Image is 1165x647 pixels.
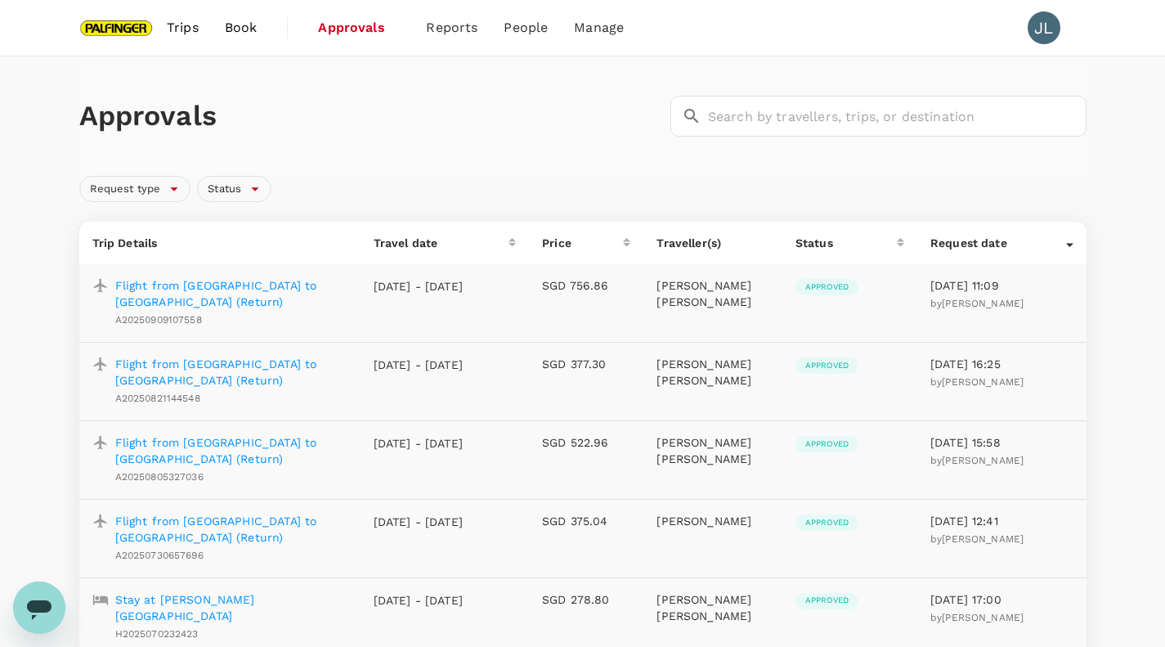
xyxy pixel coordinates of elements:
p: [PERSON_NAME] [656,513,768,529]
p: [DATE] - [DATE] [374,514,464,530]
input: Search by travellers, trips, or destination [708,96,1087,137]
span: by [930,533,1024,545]
span: Approved [795,517,858,528]
a: Flight from [GEOGRAPHIC_DATA] to [GEOGRAPHIC_DATA] (Return) [115,356,347,389]
p: SGD 375.04 [542,513,630,529]
p: [DATE] 16:25 [930,356,1073,372]
span: by [930,376,1024,388]
p: SGD 522.96 [542,434,630,451]
span: A20250909107558 [115,314,202,326]
span: A20250805327036 [115,471,204,483]
div: Request type [79,176,191,202]
p: [PERSON_NAME] [PERSON_NAME] [656,591,768,624]
span: [PERSON_NAME] [942,612,1024,623]
p: [DATE] 12:41 [930,513,1073,529]
div: Price [542,235,623,251]
p: [PERSON_NAME] [PERSON_NAME] [656,277,768,310]
span: [PERSON_NAME] [942,376,1024,388]
p: Traveller(s) [656,235,768,251]
h1: Approvals [79,99,664,133]
span: A20250730657696 [115,550,204,561]
a: Flight from [GEOGRAPHIC_DATA] to [GEOGRAPHIC_DATA] (Return) [115,277,347,310]
div: Status [795,235,897,251]
p: SGD 278.80 [542,591,630,608]
span: Approved [795,281,858,293]
span: People [504,18,548,38]
p: [DATE] 15:58 [930,434,1073,451]
iframe: Button to launch messaging window [13,582,65,634]
a: Flight from [GEOGRAPHIC_DATA] to [GEOGRAPHIC_DATA] (Return) [115,513,347,546]
span: Trips [167,18,199,38]
span: H2025070232423 [115,628,199,640]
div: Status [197,176,271,202]
span: Book [225,18,258,38]
span: Status [198,182,251,197]
span: A20250821144548 [115,393,200,404]
p: [DATE] - [DATE] [374,592,464,609]
span: Approved [795,438,858,450]
div: JL [1028,11,1060,44]
span: Approved [795,360,858,371]
span: Request type [80,182,171,197]
p: [PERSON_NAME] [PERSON_NAME] [656,356,768,389]
p: SGD 377.30 [542,356,630,372]
span: Approvals [318,18,400,38]
span: Reports [426,18,477,38]
div: Travel date [374,235,509,251]
div: Request date [930,235,1066,251]
p: [DATE] 17:00 [930,591,1073,608]
p: [DATE] - [DATE] [374,435,464,452]
span: by [930,298,1024,309]
a: Stay at [PERSON_NAME][GEOGRAPHIC_DATA] [115,591,347,624]
span: Approved [795,595,858,606]
p: [DATE] - [DATE] [374,278,464,294]
a: Flight from [GEOGRAPHIC_DATA] to [GEOGRAPHIC_DATA] (Return) [115,434,347,467]
p: [DATE] - [DATE] [374,357,464,373]
span: Manage [574,18,624,38]
p: SGD 756.86 [542,277,630,294]
p: [DATE] 11:09 [930,277,1073,294]
span: [PERSON_NAME] [942,298,1024,309]
span: [PERSON_NAME] [942,455,1024,466]
p: [PERSON_NAME] [PERSON_NAME] [656,434,768,467]
span: [PERSON_NAME] [942,533,1024,545]
img: Palfinger Asia Pacific Pte Ltd [79,10,155,46]
span: by [930,455,1024,466]
span: by [930,612,1024,623]
p: Trip Details [92,235,347,251]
